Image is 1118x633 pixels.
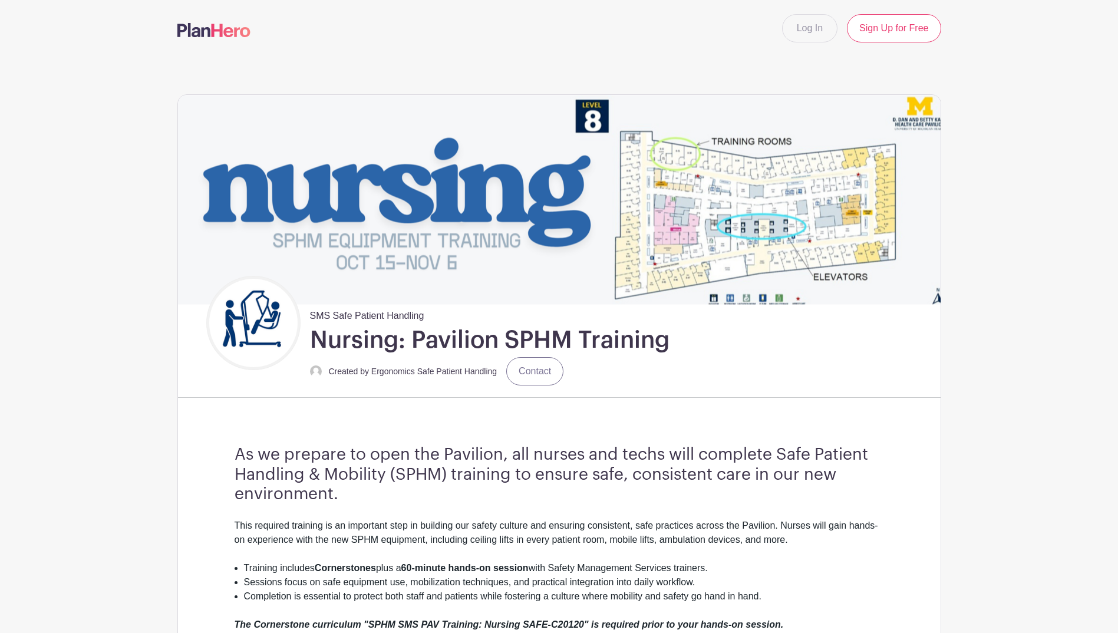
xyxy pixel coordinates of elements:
strong: Cornerstones [315,563,376,573]
small: Created by Ergonomics Safe Patient Handling [329,367,497,376]
a: Log In [782,14,837,42]
strong: 60-minute hands-on session [401,563,529,573]
a: Sign Up for Free [847,14,941,42]
span: SMS Safe Patient Handling [310,304,424,323]
div: This required training is an important step in building our safety culture and ensuring consisten... [235,519,884,561]
img: default-ce2991bfa6775e67f084385cd625a349d9dcbb7a52a09fb2fda1e96e2d18dcdb.png [310,365,322,377]
li: Completion is essential to protect both staff and patients while fostering a culture where mobili... [244,589,884,604]
a: Contact [506,357,563,385]
img: event_banner_9715.png [178,95,941,304]
li: Training includes plus a with Safety Management Services trainers. [244,561,884,575]
em: The Cornerstone curriculum "SPHM SMS PAV Training: Nursing SAFE-C20120" is required prior to your... [235,619,784,629]
img: Untitled%20design.png [209,279,298,367]
img: logo-507f7623f17ff9eddc593b1ce0a138ce2505c220e1c5a4e2b4648c50719b7d32.svg [177,23,250,37]
li: Sessions focus on safe equipment use, mobilization techniques, and practical integration into dai... [244,575,884,589]
h1: Nursing: Pavilion SPHM Training [310,325,670,355]
h3: As we prepare to open the Pavilion, all nurses and techs will complete Safe Patient Handling & Mo... [235,445,884,505]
